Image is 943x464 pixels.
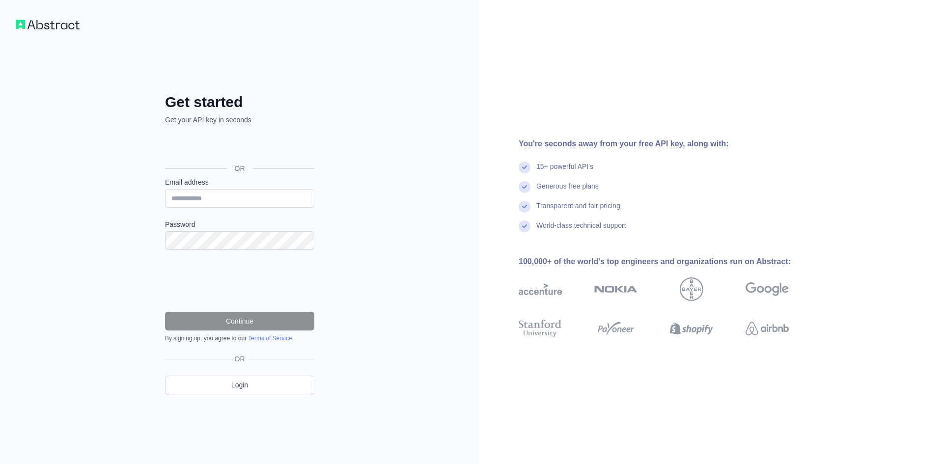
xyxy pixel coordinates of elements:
[670,318,713,339] img: shopify
[536,220,626,240] div: World-class technical support
[165,262,314,300] iframe: reCAPTCHA
[165,312,314,330] button: Continue
[165,334,314,342] div: By signing up, you agree to our .
[165,93,314,111] h2: Get started
[165,115,314,125] p: Get your API key in seconds
[536,181,599,201] div: Generous free plans
[16,20,80,29] img: Workflow
[165,219,314,229] label: Password
[227,164,253,173] span: OR
[746,277,789,301] img: google
[231,354,249,364] span: OR
[594,318,638,339] img: payoneer
[165,376,314,394] a: Login
[746,318,789,339] img: airbnb
[519,162,530,173] img: check mark
[519,220,530,232] img: check mark
[594,277,638,301] img: nokia
[680,277,703,301] img: bayer
[519,256,820,268] div: 100,000+ of the world's top engineers and organizations run on Abstract:
[519,277,562,301] img: accenture
[536,201,620,220] div: Transparent and fair pricing
[160,136,317,157] iframe: Sign in with Google Button
[536,162,593,181] div: 15+ powerful API's
[519,181,530,193] img: check mark
[519,318,562,339] img: stanford university
[165,177,314,187] label: Email address
[519,201,530,213] img: check mark
[519,138,820,150] div: You're seconds away from your free API key, along with:
[248,335,292,342] a: Terms of Service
